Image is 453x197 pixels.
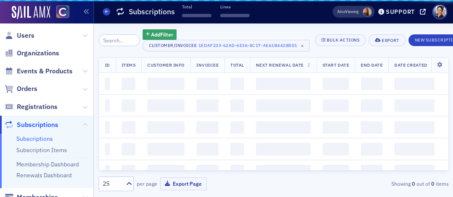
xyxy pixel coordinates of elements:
[337,9,345,14] div: Also
[137,180,157,187] label: per page
[105,121,110,134] span: ‌
[369,34,405,46] button: Export
[394,99,435,112] span: ‌
[5,49,59,58] a: Organizations
[361,78,383,90] span: ‌
[17,120,58,130] span: Subscriptions
[256,99,311,112] span: ‌
[299,42,306,49] span: ×
[122,121,136,134] span: ‌
[147,121,185,134] span: ‌
[16,135,53,143] a: Subscriptions
[256,78,311,90] span: ‌
[56,5,69,18] img: SailAMX
[361,121,383,134] span: ‌
[147,143,185,156] span: ‌
[323,143,349,156] span: ‌
[230,143,244,156] span: ‌
[5,31,34,40] a: Users
[5,102,57,111] a: Registrations
[105,78,110,90] span: ‌
[230,78,244,90] span: ‌
[196,78,219,90] span: ‌
[147,165,185,177] span: ‌
[361,143,383,156] span: ‌
[122,165,136,177] span: ‌
[361,165,383,177] span: ‌
[147,99,185,112] span: ‌
[327,38,359,42] div: Bulk Actions
[105,62,110,68] span: ID
[17,102,57,111] span: Registrations
[230,121,244,134] span: ‌
[361,62,383,68] span: End Date
[220,14,250,17] span: ‌
[105,99,110,112] span: ‌
[5,84,37,93] a: Orders
[394,143,435,156] span: ‌
[315,34,366,46] button: Bulk Actions
[323,99,349,112] span: ‌
[12,6,50,19] img: SailAMX
[256,165,311,177] span: ‌
[323,78,349,90] span: ‌
[337,9,359,15] span: Viewing
[230,165,244,177] span: ‌
[361,99,383,112] span: ‌
[256,143,311,156] span: ‌
[122,78,136,90] span: ‌
[122,62,136,68] span: Items
[198,41,297,49] div: 1edaf233-62ad-6e36-8c17-ae61b4428bd1
[430,180,436,187] strong: 0
[196,121,219,134] span: ‌
[432,5,447,19] span: Profile
[129,7,175,17] h1: Subscriptions
[382,38,399,43] div: Export
[256,62,304,68] span: Next Renewal Date
[143,29,177,40] button: AddFilter
[149,43,197,48] div: Customer/Invoicee
[147,78,185,90] span: ‌
[5,120,58,130] a: Subscriptions
[338,180,448,187] div: Showing out of items
[17,67,73,76] span: Events & Products
[122,143,136,156] span: ‌
[99,34,140,46] input: Search…
[196,165,219,177] span: ‌
[394,78,435,90] span: ‌
[143,40,310,52] button: Customer/Invoicee1edaf233-62ad-6e36-8c17-ae61b4428bd1×
[196,99,219,112] span: ‌
[182,14,211,17] span: ‌
[16,171,72,179] a: Renewals Dashboard
[394,62,427,68] span: Date Created
[386,8,415,16] div: Support
[256,121,311,134] span: ‌
[323,121,349,134] span: ‌
[411,180,417,187] strong: 0
[105,165,110,177] span: ‌
[394,121,435,134] span: ‌
[363,8,372,16] span: Sheila Duggan
[103,179,121,188] div: 25
[323,165,349,177] span: ‌
[105,143,110,156] span: ‌
[220,4,250,10] p: Lines
[151,31,173,38] span: Add Filter
[196,62,219,68] span: Invoicee
[147,62,185,68] span: Customer Info
[230,62,244,68] span: Total
[160,177,207,190] button: Export Page
[16,146,67,154] a: Subscription Items
[122,99,136,112] span: ‌
[196,143,219,156] span: ‌
[230,99,244,112] span: ‌
[50,5,69,20] a: View Homepage
[17,31,34,40] span: Users
[16,161,79,168] a: Membership Dashboard
[323,62,349,68] span: Start Date
[17,84,37,93] span: Orders
[17,49,59,58] span: Organizations
[182,4,211,10] p: Total
[5,67,73,76] a: Events & Products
